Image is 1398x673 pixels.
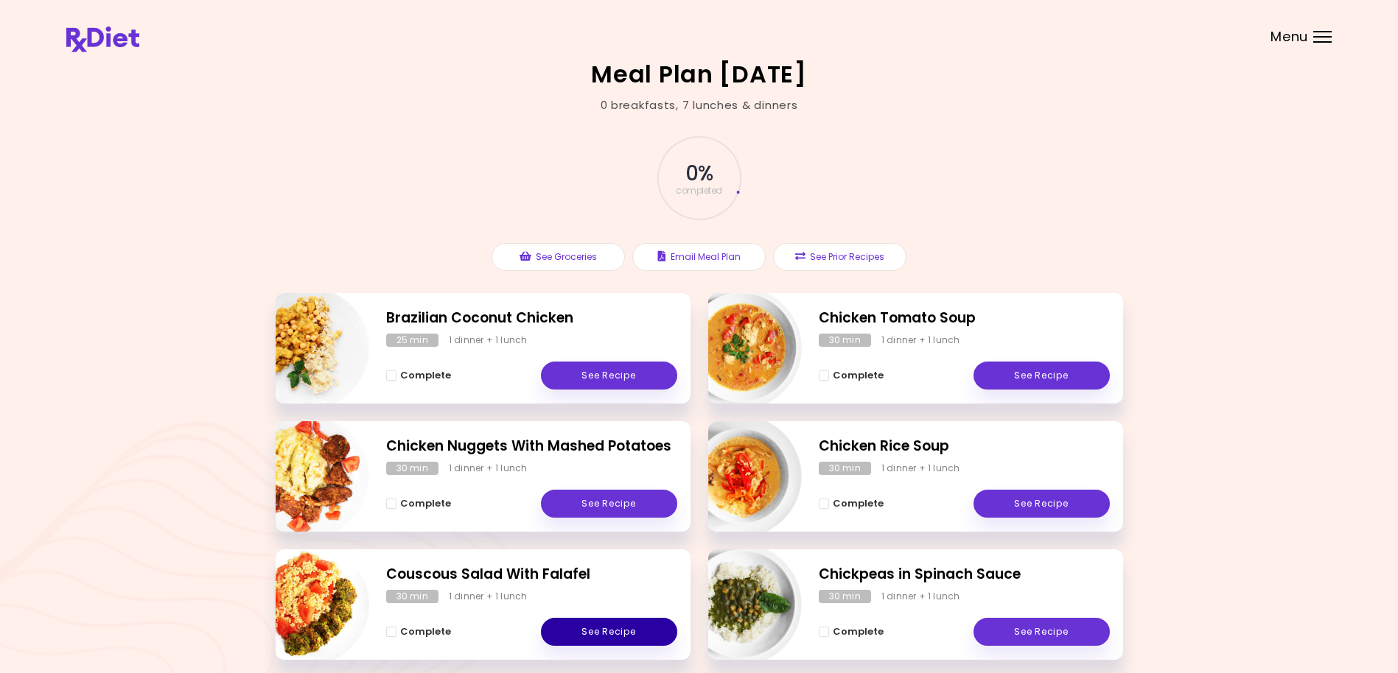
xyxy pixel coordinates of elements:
h2: Chickpeas in Spinach Sauce [819,564,1110,585]
a: See Recipe - Brazilian Coconut Chicken [541,362,677,390]
span: Complete [833,370,884,381]
button: Complete - Chickpeas in Spinach Sauce [819,623,884,641]
div: 30 min [819,590,871,603]
span: Complete [400,370,451,381]
div: 1 dinner + 1 lunch [881,334,960,347]
button: See Groceries [492,243,625,271]
div: 1 dinner + 1 lunch [449,334,528,347]
span: Complete [833,498,884,510]
h2: Chicken Nuggets With Mashed Potatoes [386,436,677,457]
a: See Recipe - Chicken Tomato Soup [974,362,1110,390]
div: 25 min [386,334,438,347]
div: 30 min [819,462,871,475]
div: 30 min [386,462,438,475]
div: 30 min [819,334,871,347]
span: Menu [1271,30,1308,43]
span: 0 % [685,161,713,186]
img: Info - Chicken Nuggets With Mashed Potatoes [247,415,369,538]
img: Info - Chicken Rice Soup [679,415,802,538]
h2: Brazilian Coconut Chicken [386,308,677,329]
a: See Recipe - Couscous Salad With Falafel [541,618,677,646]
div: 1 dinner + 1 lunch [881,462,960,475]
span: Complete [400,498,451,510]
h2: Couscous Salad With Falafel [386,564,677,585]
div: 1 dinner + 1 lunch [449,462,528,475]
h2: Chicken Rice Soup [819,436,1110,457]
span: Complete [833,626,884,638]
button: Complete - Brazilian Coconut Chicken [386,367,451,384]
span: completed [676,186,722,195]
div: 0 breakfasts , 7 lunches & dinners [601,97,798,114]
a: See Recipe - Chicken Nuggets With Mashed Potatoes [541,490,677,518]
div: 1 dinner + 1 lunch [881,590,960,603]
a: See Recipe - Chickpeas in Spinach Sauce [974,618,1110,646]
button: Complete - Couscous Salad With Falafel [386,623,451,641]
span: Complete [400,626,451,638]
h2: Chicken Tomato Soup [819,308,1110,329]
img: RxDiet [66,27,139,52]
div: 30 min [386,590,438,603]
button: Complete - Chicken Nuggets With Mashed Potatoes [386,495,451,512]
button: Complete - Chicken Rice Soup [819,495,884,512]
img: Info - Brazilian Coconut Chicken [247,287,369,409]
a: See Recipe - Chicken Rice Soup [974,490,1110,518]
img: Info - Chicken Tomato Soup [679,287,802,409]
button: Email Meal Plan [632,243,766,271]
button: Complete - Chicken Tomato Soup [819,367,884,384]
div: 1 dinner + 1 lunch [449,590,528,603]
img: Info - Chickpeas in Spinach Sauce [679,543,802,666]
button: See Prior Recipes [773,243,906,271]
img: Info - Couscous Salad With Falafel [247,543,369,666]
h2: Meal Plan [DATE] [591,63,807,86]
